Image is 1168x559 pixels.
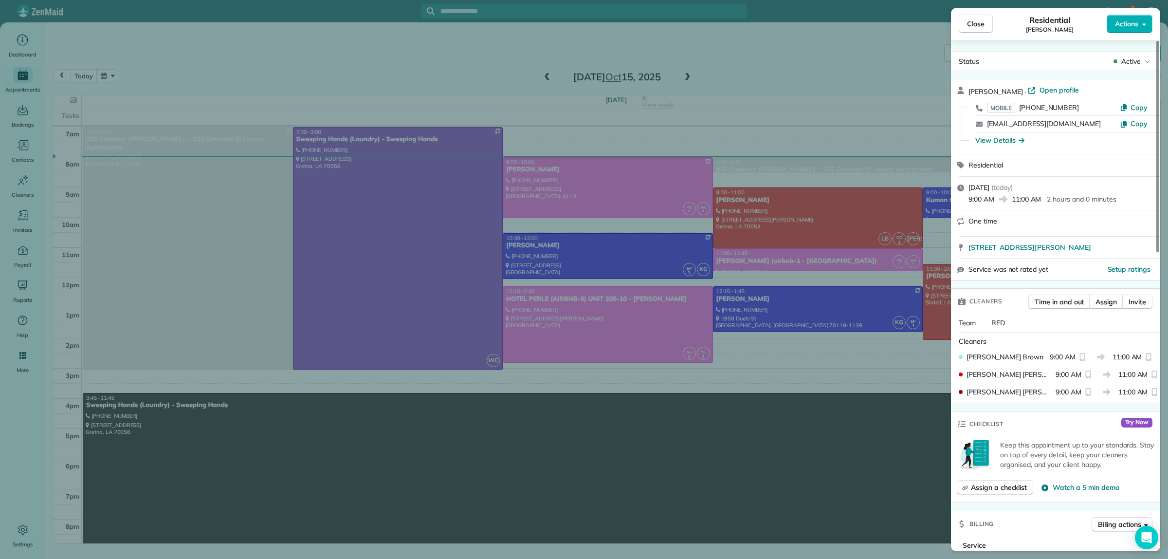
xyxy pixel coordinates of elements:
span: Open profile [1040,85,1079,95]
span: 11:00 AM [1113,352,1142,362]
span: Assign [1095,297,1117,307]
button: Copy [1120,103,1148,112]
span: Checklist [969,419,1004,429]
button: Watch a 5 min demo [1041,483,1119,492]
span: Copy [1131,103,1148,112]
span: Billing actions [1098,520,1141,529]
span: [PERSON_NAME] [PERSON_NAME] [967,387,1052,397]
span: Residential [968,161,1003,169]
a: MOBILE[PHONE_NUMBER] [987,103,1079,112]
span: 9:00 AM [1056,387,1081,397]
button: Assign [1089,295,1123,309]
p: 2 hours and 0 minutes [1047,194,1116,204]
span: Active [1121,56,1141,66]
span: [DATE] [968,183,989,192]
button: Copy [1120,119,1148,129]
a: Open profile [1028,85,1079,95]
p: Keep this appointment up to your standards. Stay on top of every detail, keep your cleaners organ... [1000,440,1154,469]
span: 11:00 AM [1012,194,1041,204]
span: MOBILE [987,103,1015,113]
span: Service was not rated yet [968,264,1048,275]
div: Open Intercom Messenger [1135,526,1158,549]
span: 11:00 AM [1118,370,1148,379]
span: Cleaners [969,297,1002,306]
button: View Details [975,135,1024,145]
span: Assign a checklist [971,483,1027,492]
span: [STREET_ADDRESS][PERSON_NAME] [968,242,1091,252]
span: Cleaners [959,337,986,346]
a: [STREET_ADDRESS][PERSON_NAME] [968,242,1154,252]
span: 11:00 AM [1118,387,1148,397]
span: Setup ratings [1108,265,1151,274]
span: Team [959,318,976,327]
button: Close [959,15,993,33]
button: Time in and out [1028,295,1090,309]
span: Invite [1129,297,1146,307]
span: Try Now [1121,418,1152,428]
button: Assign a checklist [957,480,1033,495]
span: Status [959,57,979,66]
span: Service [963,541,986,550]
span: [PERSON_NAME] [1026,26,1074,34]
span: Actions [1115,19,1138,29]
button: Setup ratings [1108,264,1151,274]
span: Close [967,19,985,29]
span: · [1023,88,1028,95]
span: 9:00 AM [968,194,994,204]
span: Copy [1131,119,1148,128]
button: Invite [1122,295,1152,309]
span: [PERSON_NAME] [PERSON_NAME] [967,370,1052,379]
span: [PERSON_NAME] Brown [967,352,1043,362]
span: RED [991,318,1005,327]
span: [PHONE_NUMBER] [1019,103,1079,112]
span: One time [968,217,997,225]
span: ( today ) [991,183,1013,192]
span: 9:00 AM [1050,352,1076,362]
a: [EMAIL_ADDRESS][DOMAIN_NAME] [987,119,1101,128]
span: Billing [969,519,994,529]
span: Residential [1029,14,1071,26]
span: [PERSON_NAME] [968,87,1023,96]
span: Watch a 5 min demo [1053,483,1119,492]
span: Time in and out [1035,297,1084,307]
span: 9:00 AM [1056,370,1081,379]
